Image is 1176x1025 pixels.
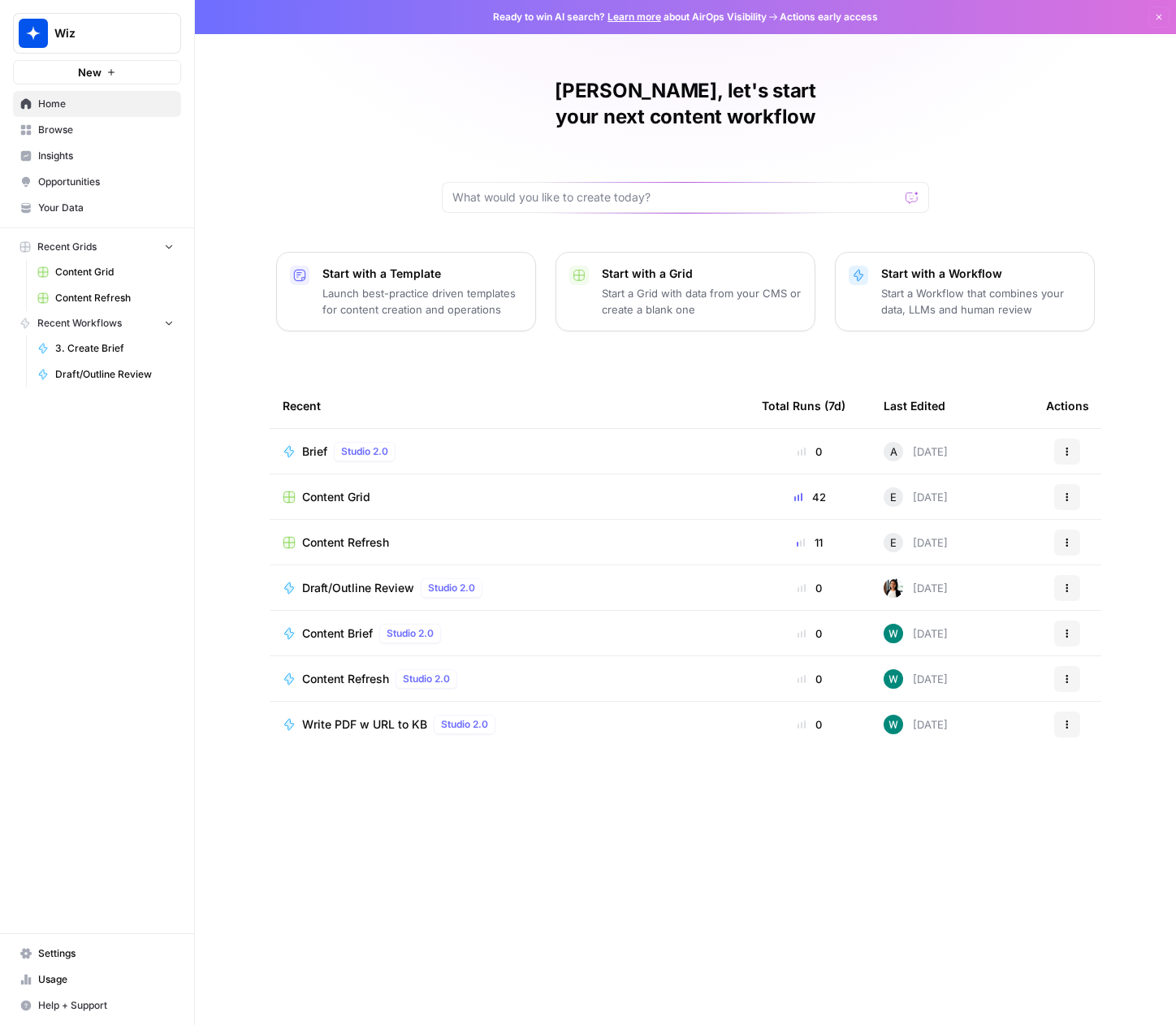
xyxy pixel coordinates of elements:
span: Content Grid [302,489,370,505]
a: Usage [13,967,181,993]
a: Learn more [607,11,661,23]
span: Write PDF w URL to KB [302,716,427,733]
p: Launch best-practice driven templates for content creation and operations [322,285,522,318]
span: Recent Workflows [37,316,122,331]
span: Browse [38,123,174,137]
span: Draft/Outline Review [302,580,414,596]
a: Settings [13,941,181,967]
span: E [890,534,897,551]
a: Opportunities [13,169,181,195]
div: Actions [1046,383,1089,428]
div: [DATE] [884,487,948,507]
a: Content Refresh [283,534,736,551]
span: Content Grid [55,265,174,279]
div: 0 [762,671,858,687]
span: Opportunities [38,175,174,189]
a: Draft/Outline Review [30,361,181,387]
span: Home [38,97,174,111]
span: Wiz [54,25,153,41]
a: Browse [13,117,181,143]
button: Help + Support [13,993,181,1019]
span: Actions early access [780,10,878,24]
div: Total Runs (7d) [762,383,845,428]
h1: [PERSON_NAME], let's start your next content workflow [442,78,929,130]
img: Wiz Logo [19,19,48,48]
a: Insights [13,143,181,169]
a: Write PDF w URL to KBStudio 2.0 [283,715,736,734]
img: vaiar9hhcrg879pubqop5lsxqhgw [884,669,903,689]
img: xqjo96fmx1yk2e67jao8cdkou4un [884,578,903,598]
a: BriefStudio 2.0 [283,442,736,461]
img: vaiar9hhcrg879pubqop5lsxqhgw [884,624,903,643]
div: [DATE] [884,442,948,461]
a: Content Refresh [30,285,181,311]
span: Insights [38,149,174,163]
p: Start with a Grid [602,266,802,282]
img: vaiar9hhcrg879pubqop5lsxqhgw [884,715,903,734]
span: Studio 2.0 [387,626,434,641]
p: Start with a Workflow [881,266,1081,282]
span: Your Data [38,201,174,215]
a: Your Data [13,195,181,221]
button: Start with a GridStart a Grid with data from your CMS or create a blank one [556,252,815,331]
a: Content Grid [30,259,181,285]
span: Draft/Outline Review [55,367,174,382]
span: Studio 2.0 [441,717,488,732]
div: Last Edited [884,383,945,428]
span: Studio 2.0 [403,672,450,686]
span: Content Refresh [55,291,174,305]
span: Recent Grids [37,240,97,254]
div: [DATE] [884,669,948,689]
span: E [890,489,897,505]
span: 3. Create Brief [55,341,174,356]
a: Home [13,91,181,117]
p: Start a Grid with data from your CMS or create a blank one [602,285,802,318]
button: Start with a TemplateLaunch best-practice driven templates for content creation and operations [276,252,536,331]
button: Start with a WorkflowStart a Workflow that combines your data, LLMs and human review [835,252,1095,331]
div: 11 [762,534,858,551]
div: 42 [762,489,858,505]
div: [DATE] [884,715,948,734]
input: What would you like to create today? [452,189,899,205]
span: Studio 2.0 [341,444,388,459]
div: 0 [762,580,858,596]
span: Content Refresh [302,534,389,551]
a: Content BriefStudio 2.0 [283,624,736,643]
a: 3. Create Brief [30,335,181,361]
span: Content Refresh [302,671,389,687]
div: Recent [283,383,736,428]
button: Workspace: Wiz [13,13,181,54]
button: Recent Workflows [13,311,181,335]
div: 0 [762,443,858,460]
div: [DATE] [884,578,948,598]
button: Recent Grids [13,235,181,259]
a: Content Grid [283,489,736,505]
span: Help + Support [38,998,174,1013]
span: New [78,64,102,80]
span: Studio 2.0 [428,581,475,595]
span: Brief [302,443,327,460]
a: Draft/Outline ReviewStudio 2.0 [283,578,736,598]
div: 0 [762,625,858,642]
span: Settings [38,946,174,961]
p: Start a Workflow that combines your data, LLMs and human review [881,285,1081,318]
a: Content RefreshStudio 2.0 [283,669,736,689]
div: [DATE] [884,533,948,552]
span: Ready to win AI search? about AirOps Visibility [493,10,767,24]
div: 0 [762,716,858,733]
span: A [890,443,897,460]
div: [DATE] [884,624,948,643]
span: Usage [38,972,174,987]
p: Start with a Template [322,266,522,282]
button: New [13,60,181,84]
span: Content Brief [302,625,373,642]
